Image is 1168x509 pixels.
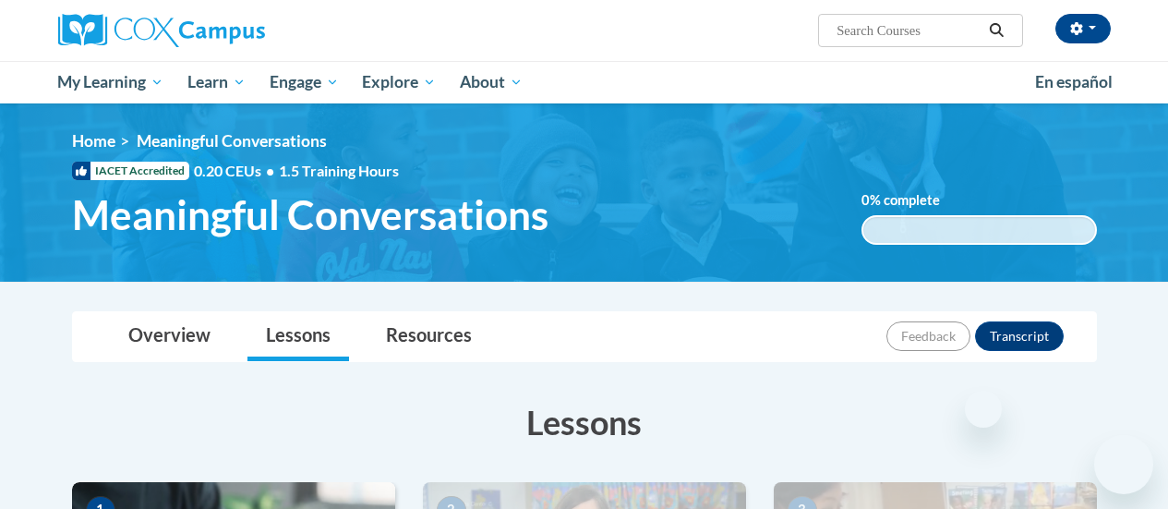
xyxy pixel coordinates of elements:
span: Explore [362,71,436,93]
iframe: Button to launch messaging window [1094,435,1153,494]
a: Lessons [247,312,349,361]
span: Meaningful Conversations [72,190,548,239]
a: Cox Campus [58,14,391,47]
a: About [448,61,535,103]
a: Resources [367,312,490,361]
span: • [266,162,274,179]
span: 0.20 CEUs [194,161,279,181]
a: Engage [258,61,351,103]
a: Home [72,131,115,151]
label: % complete [861,190,968,211]
img: Cox Campus [58,14,265,47]
span: IACET Accredited [72,162,189,180]
iframe: Close message [965,391,1002,428]
button: Transcript [975,321,1064,351]
input: Search Courses [835,19,982,42]
span: 1.5 Training Hours [279,162,399,179]
span: Meaningful Conversations [137,131,327,151]
a: Overview [110,312,229,361]
a: En español [1023,63,1125,102]
a: Learn [175,61,258,103]
span: About [460,71,523,93]
span: 0 [861,192,870,208]
a: My Learning [46,61,176,103]
span: Learn [187,71,246,93]
div: Main menu [44,61,1125,103]
span: My Learning [57,71,163,93]
button: Feedback [886,321,970,351]
span: En español [1035,72,1113,91]
button: Account Settings [1055,14,1111,43]
h3: Lessons [72,399,1097,445]
span: Engage [270,71,339,93]
a: Explore [350,61,448,103]
button: Search [982,19,1010,42]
